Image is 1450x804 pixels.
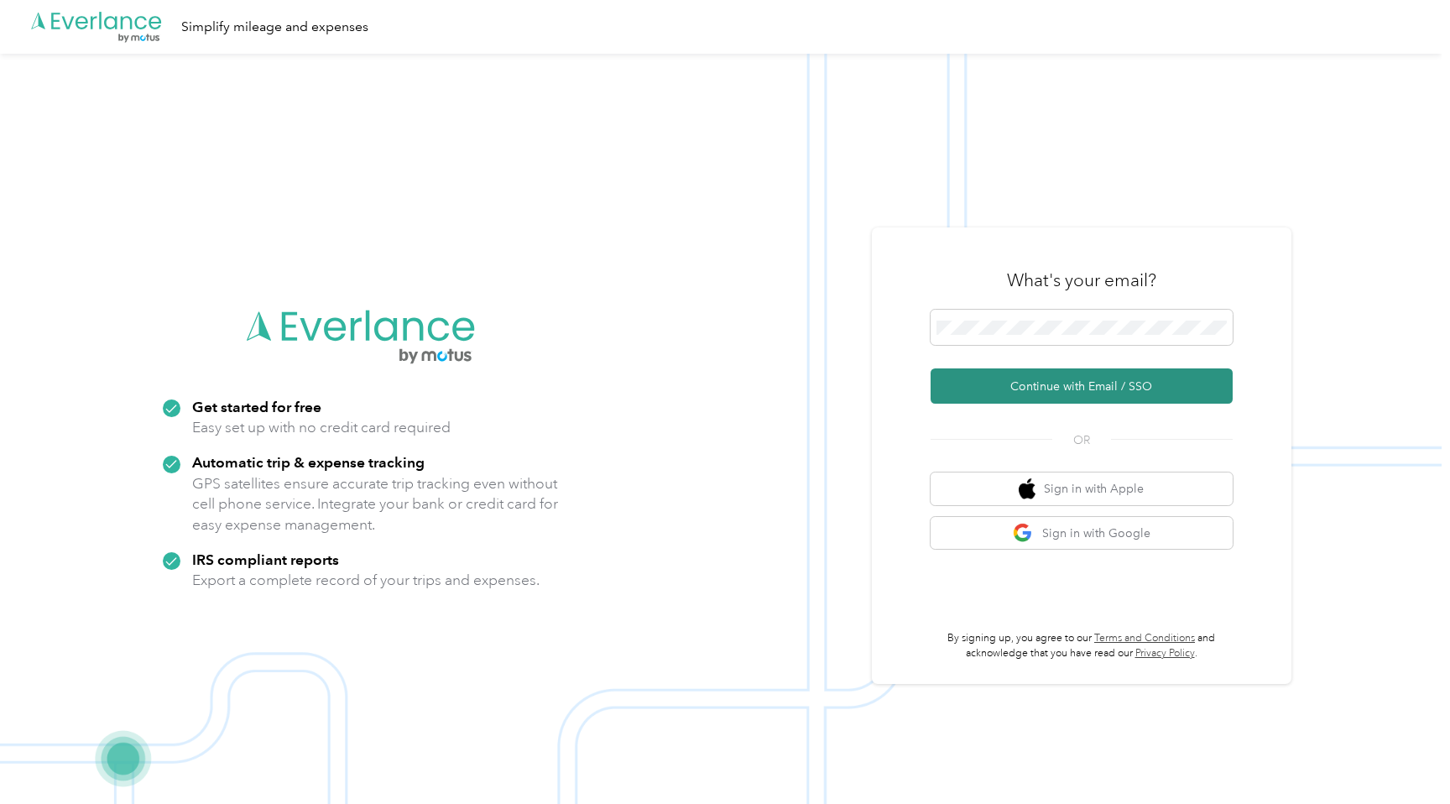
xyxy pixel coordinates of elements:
[192,417,451,438] p: Easy set up with no credit card required
[931,631,1233,660] p: By signing up, you agree to our and acknowledge that you have read our .
[1052,431,1111,449] span: OR
[192,398,321,415] strong: Get started for free
[192,473,559,535] p: GPS satellites ensure accurate trip tracking even without cell phone service. Integrate your bank...
[181,17,368,38] div: Simplify mileage and expenses
[1094,632,1195,645] a: Terms and Conditions
[1019,478,1035,499] img: apple logo
[931,368,1233,404] button: Continue with Email / SSO
[192,551,339,568] strong: IRS compliant reports
[1007,269,1156,292] h3: What's your email?
[192,453,425,471] strong: Automatic trip & expense tracking
[192,570,540,591] p: Export a complete record of your trips and expenses.
[1135,647,1195,660] a: Privacy Policy
[931,517,1233,550] button: google logoSign in with Google
[931,472,1233,505] button: apple logoSign in with Apple
[1013,523,1034,544] img: google logo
